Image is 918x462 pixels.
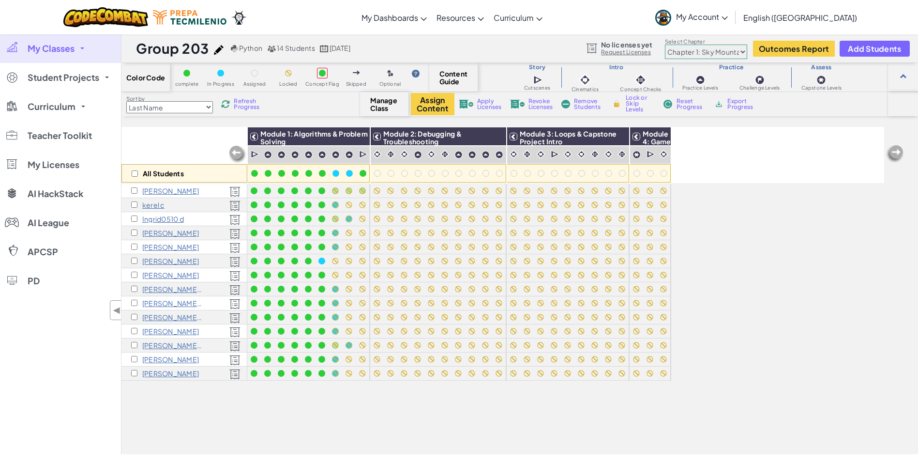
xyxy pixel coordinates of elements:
[427,150,436,159] img: IconCinematic.svg
[142,271,199,279] p: Carlos Emmanuel M
[617,150,627,159] img: IconInteractive.svg
[632,151,641,159] img: IconCapstoneLevel.svg
[142,215,184,223] p: Ingrid0510 d
[63,7,148,27] img: CodeCombat logo
[126,74,165,81] span: Color Code
[655,10,671,26] img: avatar
[142,257,199,265] p: Clarissa Lilianet H
[400,150,409,159] img: IconCinematic.svg
[229,200,241,211] img: Licensed
[304,151,313,159] img: IconPracticeLevel.svg
[612,99,622,108] img: IconLock.svg
[142,327,199,335] p: Leonardo R
[142,201,165,209] p: kerel c
[136,39,209,58] h1: Group 203
[260,129,368,146] span: Module 1: Algorithms & Problem Solving
[432,4,489,31] a: Resources
[214,45,224,55] img: iconPencil.svg
[243,81,266,87] span: Assigned
[601,41,652,48] span: No licenses yet
[361,13,418,23] span: My Dashboards
[509,150,518,159] img: IconCinematic.svg
[359,150,368,159] img: IconCutscene.svg
[536,150,545,159] img: IconCinematic.svg
[801,85,842,91] span: Capstone Levels
[320,45,329,52] img: calendar.svg
[229,186,241,197] img: Licensed
[477,98,502,110] span: Apply Licenses
[412,70,420,77] img: IconHint.svg
[264,151,272,159] img: IconPracticeLevel.svg
[524,85,550,91] span: Cutscenes
[387,70,393,77] img: IconOptionalLevel.svg
[753,41,835,57] button: Outcomes Report
[561,63,672,71] h3: Intro
[386,150,395,159] img: IconInteractive.svg
[231,45,238,52] img: python.png
[677,98,706,110] span: Reset Progress
[634,73,647,87] img: IconInteractive.svg
[755,75,765,85] img: IconChallengeLevel.svg
[229,299,241,309] img: Licensed
[267,45,276,52] img: MultipleUsers.png
[489,4,547,31] a: Curriculum
[113,303,121,317] span: ◀
[251,150,260,159] img: IconCutscene.svg
[229,215,241,225] img: Licensed
[738,4,862,31] a: English ([GEOGRAPHIC_DATA])
[791,63,852,71] h3: Assess
[520,129,617,146] span: Module 3: Loops & Capstone Project Intro
[221,100,230,108] img: IconReload.svg
[563,150,572,159] img: IconCinematic.svg
[142,243,199,251] p: Romina G
[454,151,463,159] img: IconPracticeLevel.svg
[440,150,450,159] img: IconInteractive.svg
[620,87,661,92] span: Concept Checks
[590,150,600,159] img: IconInteractive.svg
[676,12,728,22] span: My Account
[816,75,826,85] img: IconCapstoneLevel.svg
[663,100,673,108] img: IconReset.svg
[714,100,723,108] img: IconArchive.svg
[229,313,241,323] img: Licensed
[277,151,286,159] img: IconPracticeLevel.svg
[305,81,339,87] span: Concept Flag
[604,150,613,159] img: IconCinematic.svg
[672,63,791,71] h3: Practice
[383,129,462,146] span: Module 2: Debugging & Troubleshooting
[848,45,901,53] span: Add Students
[551,150,560,159] img: IconCutscene.svg
[126,95,213,103] label: Sort by
[727,98,757,110] span: Export Progress
[885,144,904,164] img: Arrow_Left_Inactive.png
[234,98,264,110] span: Refresh Progress
[239,44,262,52] span: Python
[494,13,534,23] span: Curriculum
[277,44,315,52] span: 14 Students
[411,93,454,115] button: Assign Content
[279,81,297,87] span: Locked
[572,87,599,92] span: Cinematics
[229,285,241,295] img: Licensed
[142,299,203,307] p: Tania M
[229,271,241,281] img: Licensed
[379,81,401,87] span: Optional
[840,41,909,57] button: Add Students
[577,150,586,159] img: IconCinematic.svg
[459,100,473,108] img: IconLicenseApply.svg
[468,151,476,159] img: IconPracticeLevel.svg
[574,98,603,110] span: Remove Students
[659,150,668,159] img: IconCinematic.svg
[523,150,532,159] img: IconInteractive.svg
[578,73,592,87] img: IconCinematic.svg
[495,151,503,159] img: IconPracticeLevel.svg
[414,151,422,159] img: IconPracticeLevel.svg
[28,189,83,198] span: AI HackStack
[229,257,241,267] img: Licensed
[357,4,432,31] a: My Dashboards
[682,85,718,91] span: Practice Levels
[331,151,340,159] img: IconPracticeLevel.svg
[439,70,468,85] span: Content Guide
